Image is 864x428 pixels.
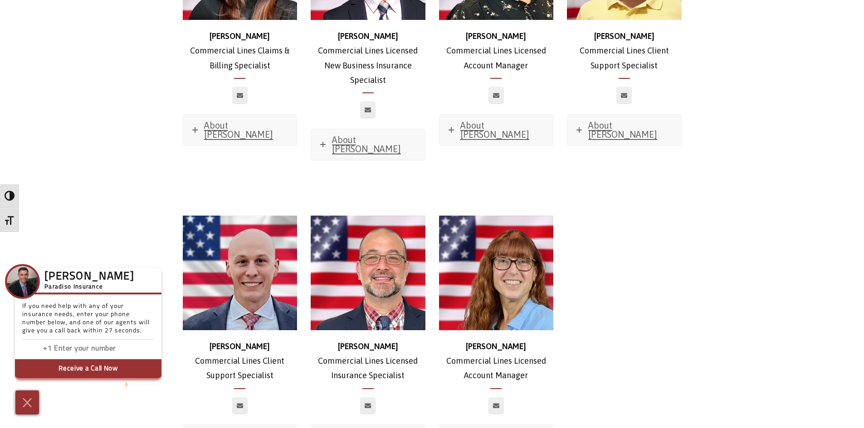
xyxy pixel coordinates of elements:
[54,342,145,356] input: Enter phone number
[210,341,270,351] strong: [PERSON_NAME]
[183,339,298,383] p: Commercial Lines Client Support Specialist
[338,341,398,351] strong: [PERSON_NAME]
[567,29,682,73] p: Commercial Lines Client Support Specialist
[210,31,270,41] strong: [PERSON_NAME]
[111,382,161,387] a: We'rePowered by iconbyResponseiQ
[204,120,273,139] span: About [PERSON_NAME]
[439,339,554,383] p: Commercial Lines Licensed Account Manager
[124,381,128,388] img: Powered by icon
[183,115,297,145] a: About [PERSON_NAME]
[439,115,553,145] a: About [PERSON_NAME]
[27,342,54,356] input: Enter country code
[183,216,298,330] img: michael 500x500
[338,31,398,41] strong: [PERSON_NAME]
[588,120,657,139] span: About [PERSON_NAME]
[594,31,654,41] strong: [PERSON_NAME]
[44,273,134,281] h3: [PERSON_NAME]
[332,135,401,154] span: About [PERSON_NAME]
[111,382,134,387] span: We're by
[15,359,161,380] button: Receive a Call Now
[311,29,425,88] p: Commercial Lines Licensed New Business Insurance Specialist
[311,339,425,383] p: Commercial Lines Licensed Insurance Specialist
[7,266,38,297] img: Company Icon
[567,115,681,145] a: About [PERSON_NAME]
[183,29,298,73] p: Commercial Lines Claims & Billing Specialist
[460,120,529,139] span: About [PERSON_NAME]
[439,216,554,330] img: Carrie_500x500
[439,29,554,73] p: Commercial Lines Licensed Account Manager
[44,282,134,292] h5: Paradiso Insurance
[20,395,34,410] img: Cross icon
[466,31,526,41] strong: [PERSON_NAME]
[466,341,526,351] strong: [PERSON_NAME]
[22,303,154,340] p: If you need help with any of your insurance needs, enter your phone number below, and one of our ...
[311,129,425,160] a: About [PERSON_NAME]
[311,216,425,330] img: nick headshot photo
